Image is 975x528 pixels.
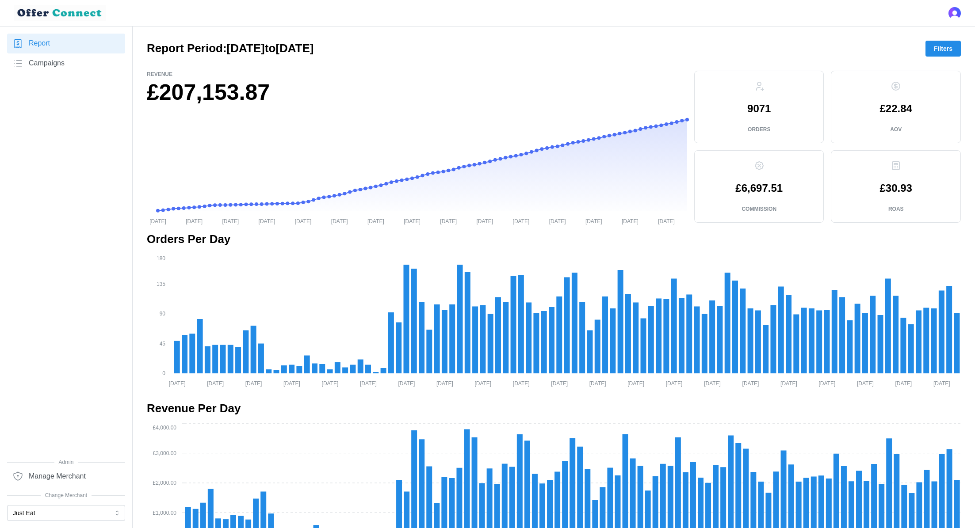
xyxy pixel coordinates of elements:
[585,218,602,224] tspan: [DATE]
[934,41,952,56] span: Filters
[627,380,644,386] tspan: [DATE]
[153,450,177,456] tspan: £3,000.00
[748,126,770,133] p: Orders
[549,218,566,224] tspan: [DATE]
[819,380,836,386] tspan: [DATE]
[147,232,961,247] h2: Orders Per Day
[895,380,912,386] tspan: [DATE]
[398,380,415,386] tspan: [DATE]
[7,466,125,486] a: Manage Merchant
[29,38,50,49] span: Report
[160,311,166,317] tspan: 90
[551,380,568,386] tspan: [DATE]
[222,218,239,224] tspan: [DATE]
[436,380,453,386] tspan: [DATE]
[404,218,421,224] tspan: [DATE]
[207,380,224,386] tspan: [DATE]
[147,71,687,78] p: Revenue
[747,103,771,114] p: 9071
[153,510,177,516] tspan: £1,000.00
[735,183,783,194] p: £6,697.51
[14,5,106,21] img: loyalBe Logo
[147,41,314,56] h2: Report Period: [DATE] to [DATE]
[880,103,912,114] p: £22.84
[513,380,530,386] tspan: [DATE]
[888,205,904,213] p: ROAS
[157,255,165,261] tspan: 180
[186,218,203,224] tspan: [DATE]
[890,126,902,133] p: AOV
[666,380,683,386] tspan: [DATE]
[476,218,493,224] tspan: [DATE]
[147,78,687,107] h1: £207,153.87
[440,218,457,224] tspan: [DATE]
[880,183,912,194] p: £30.93
[259,218,275,224] tspan: [DATE]
[589,380,606,386] tspan: [DATE]
[7,491,125,500] span: Change Merchant
[360,380,377,386] tspan: [DATE]
[283,380,300,386] tspan: [DATE]
[948,7,961,19] button: Open user button
[658,218,675,224] tspan: [DATE]
[367,218,384,224] tspan: [DATE]
[742,380,759,386] tspan: [DATE]
[29,471,86,482] span: Manage Merchant
[948,7,961,19] img: 's logo
[157,281,165,287] tspan: 135
[742,205,776,213] p: Commission
[474,380,491,386] tspan: [DATE]
[622,218,639,224] tspan: [DATE]
[7,458,125,467] span: Admin
[7,53,125,73] a: Campaigns
[857,380,874,386] tspan: [DATE]
[169,380,186,386] tspan: [DATE]
[160,341,166,347] tspan: 45
[147,401,961,416] h2: Revenue Per Day
[162,370,165,376] tspan: 0
[780,380,797,386] tspan: [DATE]
[29,58,65,69] span: Campaigns
[295,218,312,224] tspan: [DATE]
[149,218,166,224] tspan: [DATE]
[245,380,262,386] tspan: [DATE]
[933,380,950,386] tspan: [DATE]
[704,380,721,386] tspan: [DATE]
[7,505,125,521] button: Just Eat
[513,218,530,224] tspan: [DATE]
[322,380,339,386] tspan: [DATE]
[925,41,961,57] button: Filters
[153,425,177,431] tspan: £4,000.00
[331,218,348,224] tspan: [DATE]
[7,34,125,53] a: Report
[153,480,177,486] tspan: £2,000.00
